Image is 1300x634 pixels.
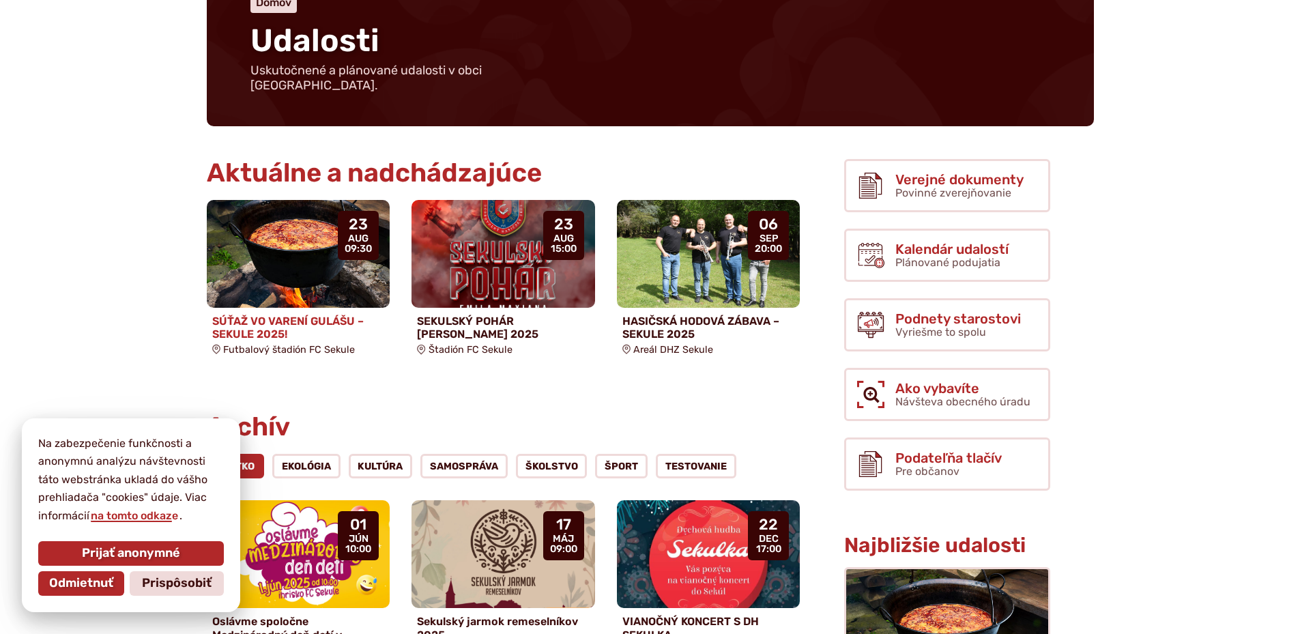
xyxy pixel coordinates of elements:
[82,546,180,561] span: Prijať anonymné
[38,541,224,566] button: Prijať anonymné
[411,200,595,360] a: SEKULSKÝ POHÁR [PERSON_NAME] 2025 Štadión FC Sekule 23 aug 15:00
[345,216,372,233] span: 23
[550,544,577,555] span: 09:00
[895,311,1021,326] span: Podnety starostovi
[417,315,590,341] h4: SEKULSKÝ POHÁR [PERSON_NAME] 2025
[551,233,577,244] span: aug
[38,435,224,525] p: Na zabezpečenie funkčnosti a anonymnú analýzu návštevnosti táto webstránka ukladá do vášho prehli...
[38,571,124,596] button: Odmietnuť
[895,450,1002,465] span: Podateľňa tlačív
[844,229,1050,282] a: Kalendár udalostí Plánované podujatia
[516,454,588,478] a: ŠKOLSTVO
[429,344,512,356] span: Štadión FC Sekule
[895,395,1030,408] span: Návšteva obecného úradu
[207,413,800,442] h2: Archív
[345,544,371,555] span: 10:00
[755,216,782,233] span: 06
[895,172,1024,187] span: Verejné dokumenty
[895,465,959,478] span: Pre občanov
[223,344,355,356] span: Futbalový štadión FC Sekule
[895,242,1009,257] span: Kalendár udalostí
[844,159,1050,212] a: Verejné dokumenty Povinné zverejňovanie
[550,517,577,533] span: 17
[551,244,577,255] span: 15:00
[272,454,341,478] a: Ekológia
[755,244,782,255] span: 20:00
[250,22,379,59] span: Udalosti
[420,454,508,478] a: Samospráva
[756,534,781,545] span: dec
[656,454,736,478] a: Testovanie
[250,63,578,93] p: Uskutočnené a plánované udalosti v obci [GEOGRAPHIC_DATA].
[345,233,372,244] span: aug
[755,233,782,244] span: sep
[207,200,390,360] a: SÚŤAŽ VO VARENÍ GULÁŠU – SEKULE 2025! Futbalový štadión FC Sekule 23 aug 09:30
[844,534,1050,557] h3: Najbližšie udalosti
[551,216,577,233] span: 23
[617,200,800,360] a: HASIČSKÁ HODOVÁ ZÁBAVA – SEKULE 2025 Areál DHZ Sekule 06 sep 20:00
[212,315,385,341] h4: SÚŤAŽ VO VARENÍ GULÁŠU – SEKULE 2025!
[142,576,212,591] span: Prispôsobiť
[345,534,371,545] span: jún
[756,544,781,555] span: 17:00
[622,315,795,341] h4: HASIČSKÁ HODOVÁ ZÁBAVA – SEKULE 2025
[130,571,224,596] button: Prispôsobiť
[595,454,648,478] a: Šport
[349,454,413,478] a: Kultúra
[345,517,371,533] span: 01
[844,368,1050,421] a: Ako vybavíte Návšteva obecného úradu
[844,298,1050,351] a: Podnety starostovi Vyriešme to spolu
[633,344,713,356] span: Areál DHZ Sekule
[345,244,372,255] span: 09:30
[756,517,781,533] span: 22
[550,534,577,545] span: máj
[895,186,1011,199] span: Povinné zverejňovanie
[895,256,1000,269] span: Plánované podujatia
[207,159,800,188] h2: Aktuálne a nadchádzajúce
[895,326,986,338] span: Vyriešme to spolu
[895,381,1030,396] span: Ako vybavíte
[844,437,1050,491] a: Podateľňa tlačív Pre občanov
[49,576,113,591] span: Odmietnuť
[89,509,179,522] a: na tomto odkaze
